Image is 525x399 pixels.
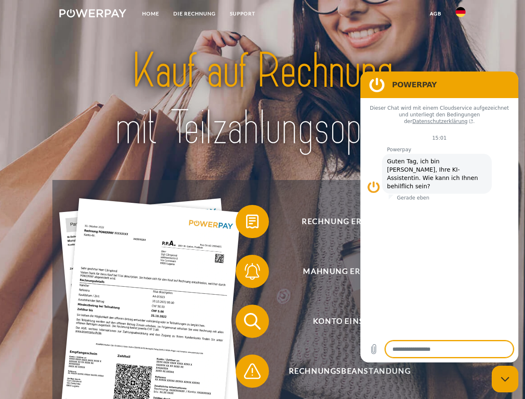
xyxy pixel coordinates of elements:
span: Mahnung erhalten? [248,255,451,288]
a: Home [135,6,166,21]
span: Rechnungsbeanstandung [248,355,451,388]
img: qb_bell.svg [242,261,263,282]
img: title-powerpay_de.svg [79,40,446,159]
img: qb_bill.svg [242,211,263,232]
img: logo-powerpay-white.svg [59,9,126,17]
button: Rechnung erhalten? [236,205,452,238]
button: Rechnungsbeanstandung [236,355,452,388]
img: qb_warning.svg [242,361,263,382]
span: Konto einsehen [248,305,451,338]
a: DIE RECHNUNG [166,6,223,21]
img: qb_search.svg [242,311,263,332]
a: SUPPORT [223,6,262,21]
iframe: Messaging-Fenster [360,71,518,362]
span: Rechnung erhalten? [248,205,451,238]
a: agb [423,6,449,21]
iframe: Schaltfläche zum Öffnen des Messaging-Fensters; Konversation läuft [492,366,518,392]
button: Mahnung erhalten? [236,255,452,288]
img: de [456,7,466,17]
button: Konto einsehen [236,305,452,338]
